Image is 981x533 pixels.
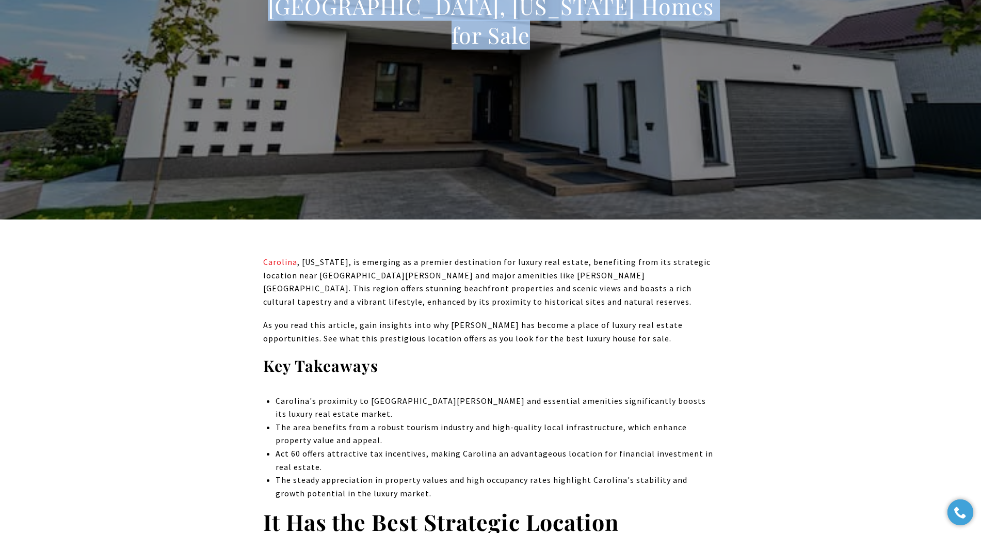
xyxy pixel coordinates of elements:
span: , [US_STATE], is emerging as a premier destination for luxury real estate, benefiting from its st... [263,257,711,307]
span: The steady appreciation in property values and high occupancy rates highlight Carolina's stabilit... [276,475,687,498]
span: Act 60 offers attractive tax incentives, making Carolina an advantageous location for financial i... [276,448,713,472]
span: Carolina's proximity to [GEOGRAPHIC_DATA][PERSON_NAME] and essential amenities significantly boos... [276,396,706,419]
a: Carolina - open in a new tab [263,257,297,267]
span: The area benefits from a robust tourism industry and high-quality local infrastructure, which enh... [276,422,687,446]
strong: Key Takeaways [263,355,378,376]
span: As you read this article, gain insights into why [PERSON_NAME] has become a place of luxury real ... [263,320,683,343]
